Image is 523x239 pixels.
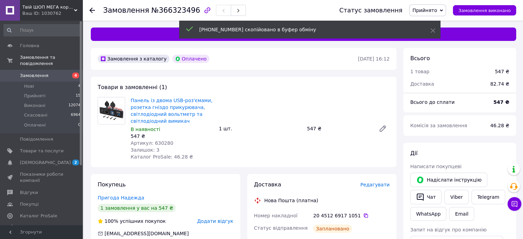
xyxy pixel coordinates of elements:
[197,218,233,224] span: Додати відгук
[98,181,126,188] span: Покупець
[89,7,95,14] div: Повернутися назад
[410,99,455,105] span: Всього до сплати
[76,93,80,99] span: 15
[151,6,200,14] span: №366323496
[471,190,505,204] a: Telegram
[263,197,320,204] div: Нова Пошта (платна)
[71,112,80,118] span: 6964
[131,98,213,124] a: Панель із двома USB-роз'ємами, розетка гніздо прикурювача, світлодіодний вольтметр та світлодіодн...
[105,231,189,236] span: [EMAIL_ADDRESS][DOMAIN_NAME]
[131,154,193,160] span: Каталог ProSale: 46.28 ₴
[410,81,434,87] span: Доставка
[410,164,461,169] span: Написати покупцеві
[24,93,45,99] span: Прийняті
[98,195,144,200] a: Пригода Надежда
[490,123,509,128] span: 46.28 ₴
[3,24,81,36] input: Пошук
[68,102,80,109] span: 12074
[254,225,308,231] span: Статус відправлення
[493,99,509,105] b: 547 ₴
[486,76,513,91] div: 82.74 ₴
[20,43,39,49] span: Головна
[98,55,170,63] div: Замовлення з каталогу
[412,8,437,13] span: Прийнято
[358,56,390,62] time: [DATE] 16:12
[131,140,173,146] span: Артикул: 630280
[20,160,71,166] span: [DEMOGRAPHIC_DATA]
[453,5,516,15] button: Замовлення виконано
[410,227,487,232] span: Запит на відгук про компанію
[339,7,403,14] div: Статус замовлення
[98,84,167,90] span: Товари в замовленні (1)
[313,225,352,233] div: Заплановано
[24,112,47,118] span: Скасовані
[410,123,467,128] span: Комісія за замовлення
[495,68,509,75] div: 547 ₴
[376,122,390,135] a: Редагувати
[410,207,446,221] a: WhatsApp
[410,173,487,187] button: Надіслати інструкцію
[20,54,83,67] span: Замовлення та повідомлення
[20,148,64,154] span: Товари та послуги
[103,6,149,14] span: Замовлення
[304,124,373,133] div: 547 ₴
[22,4,74,10] span: Твій ШОП МЕГА корисних речей "Механік"
[20,136,53,142] span: Повідомлення
[20,189,38,196] span: Відгуки
[131,147,160,153] span: Залишок: 3
[98,99,125,123] img: Панель із двома USB-роз'ємами, розетка гніздо прикурювача, світлодіодний вольтметр та світлодіодн...
[444,190,468,204] a: Viber
[24,102,45,109] span: Виконані
[410,190,442,204] button: Чат
[78,122,80,128] span: 0
[449,207,474,221] button: Email
[20,213,57,219] span: Каталог ProSale
[24,83,34,89] span: Нові
[105,218,118,224] span: 100%
[172,55,209,63] div: Оплачено
[313,212,390,219] div: 20 4512 6917 1051
[131,127,160,132] span: В наявності
[254,181,281,188] span: Доставка
[410,150,417,156] span: Дії
[199,26,413,33] div: [PHONE_NUMBER] скопійовано в буфер обміну
[20,225,44,231] span: Аналітика
[458,8,511,13] span: Замовлення виконано
[20,73,48,79] span: Замовлення
[20,201,39,207] span: Покупці
[98,218,166,225] div: успішних покупок
[22,10,83,17] div: Ваш ID: 1030762
[410,55,430,62] span: Всього
[508,197,521,211] button: Чат з покупцем
[72,73,79,78] span: 4
[24,122,46,128] span: Оплачені
[410,69,429,74] span: 1 товар
[131,133,213,140] div: 547 ₴
[360,182,390,187] span: Редагувати
[98,204,176,212] div: 1 замовлення у вас на 547 ₴
[20,171,64,184] span: Показники роботи компанії
[78,83,80,89] span: 4
[72,160,79,165] span: 2
[216,124,304,133] div: 1 шт.
[254,213,298,218] span: Номер накладної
